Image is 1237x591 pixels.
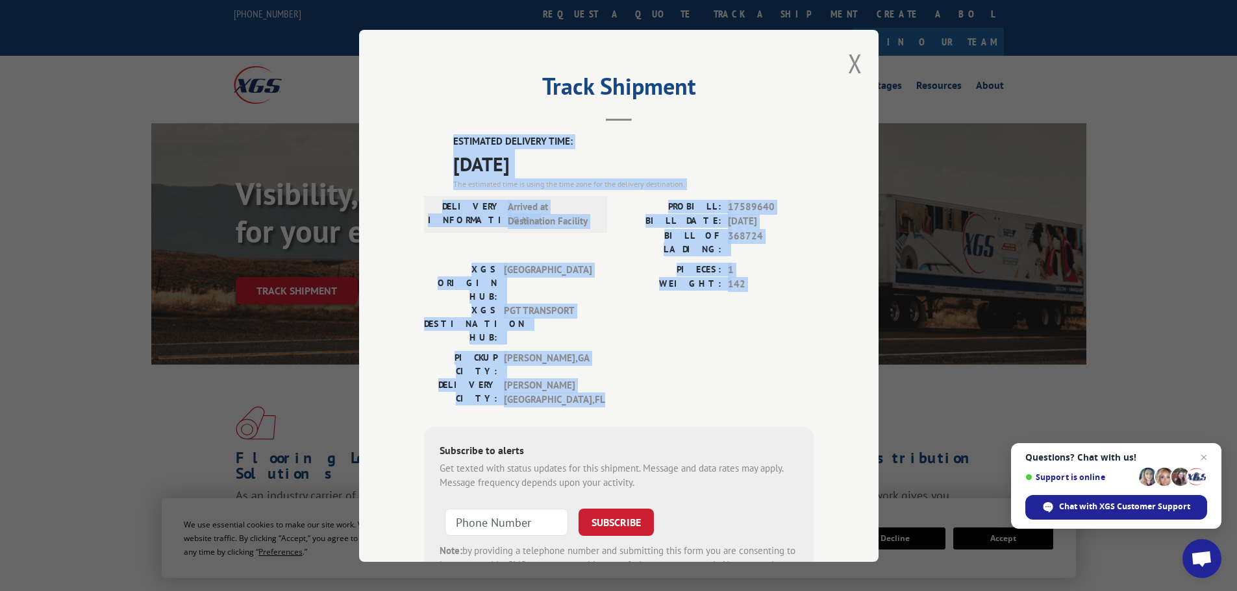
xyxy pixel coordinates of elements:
div: Get texted with status updates for this shipment. Message and data rates may apply. Message frequ... [440,461,798,490]
button: Close modal [848,46,862,80]
span: [GEOGRAPHIC_DATA] [504,262,592,303]
label: PIECES: [619,262,721,277]
button: SUBSCRIBE [579,508,654,535]
h2: Track Shipment [424,77,814,102]
label: XGS ORIGIN HUB: [424,262,497,303]
span: 1 [728,262,814,277]
label: XGS DESTINATION HUB: [424,303,497,344]
label: DELIVERY INFORMATION: [428,199,501,228]
input: Phone Number [445,508,568,535]
span: Support is online [1025,472,1134,482]
label: PROBILL: [619,199,721,214]
span: PGT TRANSPORT [504,303,592,344]
div: Subscribe to alerts [440,442,798,461]
span: [PERSON_NAME][GEOGRAPHIC_DATA] , FL [504,378,592,407]
span: [DATE] [453,149,814,178]
span: Arrived at Destination Facility [508,199,595,228]
div: by providing a telephone number and submitting this form you are consenting to be contacted by SM... [440,543,798,587]
strong: Note: [440,544,462,556]
a: Open chat [1182,539,1221,578]
span: 368724 [728,228,814,256]
label: BILL DATE: [619,214,721,229]
span: Chat with XGS Customer Support [1059,501,1190,513]
span: 17589640 [728,199,814,214]
label: PICKUP CITY: [424,350,497,378]
label: WEIGHT: [619,277,721,292]
label: ESTIMATED DELIVERY TIME: [453,134,814,149]
span: Chat with XGS Customer Support [1025,495,1207,520]
span: [DATE] [728,214,814,229]
span: [PERSON_NAME] , GA [504,350,592,378]
span: 142 [728,277,814,292]
label: BILL OF LADING: [619,228,721,256]
div: The estimated time is using the time zone for the delivery destination. [453,178,814,189]
label: DELIVERY CITY: [424,378,497,407]
span: Questions? Chat with us! [1025,452,1207,463]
